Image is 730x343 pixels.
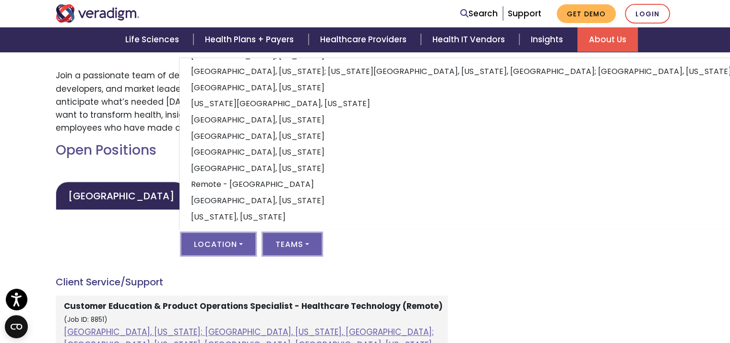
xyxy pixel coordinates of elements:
a: Health IT Vendors [421,27,519,52]
p: Join a passionate team of dedicated associates who work side-by-side with caregivers, developers,... [56,69,448,135]
a: Healthcare Providers [309,27,421,52]
button: Open CMP widget [5,315,28,338]
a: [GEOGRAPHIC_DATA] [56,182,187,210]
a: Login [625,4,670,24]
h2: Open Positions [56,142,448,159]
a: Insights [519,27,577,52]
a: About Us [577,27,638,52]
strong: Customer Education & Product Operations Specialist - Healthcare Technology (Remote) [64,300,443,312]
a: Search [460,7,498,20]
button: Location [181,233,255,255]
button: Teams [263,233,322,255]
img: Veradigm logo [56,4,140,23]
small: (Job ID: 8851) [64,315,108,324]
a: Support [508,8,541,19]
a: Life Sciences [114,27,193,52]
h4: Client Service/Support [56,276,448,288]
a: Health Plans + Payers [193,27,308,52]
a: Get Demo [557,4,616,23]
